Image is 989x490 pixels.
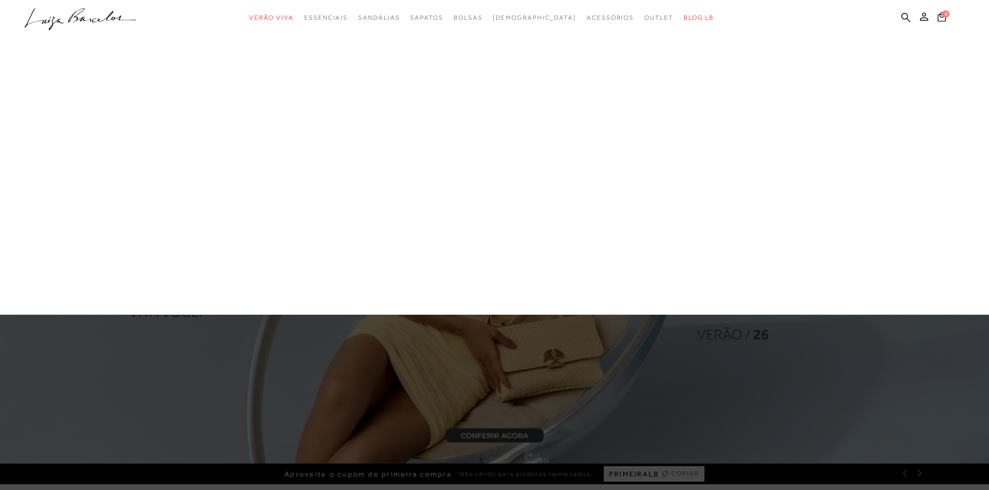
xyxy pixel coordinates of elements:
span: [DEMOGRAPHIC_DATA] [493,14,576,21]
span: Acessórios [587,14,634,21]
a: BLOG LB [684,8,714,27]
span: Outlet [644,14,673,21]
span: Sapatos [410,14,443,21]
button: 0 [934,11,949,25]
span: BLOG LB [684,14,714,21]
span: Bolsas [454,14,483,21]
a: categoryNavScreenReaderText [358,8,400,27]
a: categoryNavScreenReaderText [454,8,483,27]
span: Essenciais [304,14,348,21]
a: categoryNavScreenReaderText [410,8,443,27]
a: noSubCategoriesText [493,8,576,27]
a: categoryNavScreenReaderText [304,8,348,27]
span: Verão Viva [249,14,294,21]
span: Sandálias [358,14,400,21]
a: categoryNavScreenReaderText [249,8,294,27]
a: categoryNavScreenReaderText [644,8,673,27]
span: 0 [942,10,950,18]
a: categoryNavScreenReaderText [587,8,634,27]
